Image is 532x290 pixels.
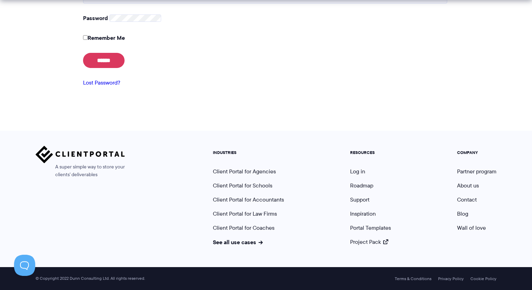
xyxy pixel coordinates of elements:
[213,196,284,204] a: Client Portal for Accountants
[83,79,120,87] a: Lost Password?
[438,276,464,281] a: Privacy Policy
[213,224,274,232] a: Client Portal for Coaches
[350,196,369,204] a: Support
[457,150,496,155] h5: COMPANY
[213,150,284,155] h5: INDUSTRIES
[350,167,365,175] a: Log in
[350,181,373,190] a: Roadmap
[457,196,477,204] a: Contact
[83,14,108,22] label: Password
[457,210,468,218] a: Blog
[457,167,496,175] a: Partner program
[32,276,148,281] span: © Copyright 2022 Dunn Consulting Ltd. All rights reserved.
[213,238,263,246] a: See all use cases
[83,35,88,40] input: Remember Me
[83,33,125,42] label: Remember Me
[350,150,391,155] h5: RESOURCES
[457,224,486,232] a: Wall of love
[350,238,388,246] a: Project Pack
[36,163,125,179] span: A super simple way to store your clients' deliverables
[470,276,496,281] a: Cookie Policy
[213,210,277,218] a: Client Portal for Law Firms
[350,210,376,218] a: Inspiration
[350,224,391,232] a: Portal Templates
[457,181,479,190] a: About us
[213,181,272,190] a: Client Portal for Schools
[213,167,276,175] a: Client Portal for Agencies
[395,276,431,281] a: Terms & Conditions
[14,255,35,276] iframe: Toggle Customer Support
